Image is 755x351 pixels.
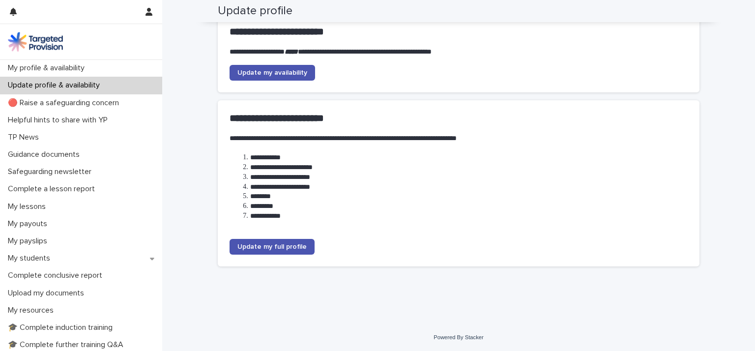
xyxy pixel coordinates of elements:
[230,239,315,255] a: Update my full profile
[4,236,55,246] p: My payslips
[4,306,61,315] p: My resources
[4,254,58,263] p: My students
[4,202,54,211] p: My lessons
[4,340,131,350] p: 🎓 Complete further training Q&A
[4,63,92,73] p: My profile & availability
[218,4,292,18] h2: Update profile
[4,150,87,159] p: Guidance documents
[4,289,92,298] p: Upload my documents
[4,271,110,280] p: Complete conclusive report
[4,116,116,125] p: Helpful hints to share with YP
[4,219,55,229] p: My payouts
[4,167,99,176] p: Safeguarding newsletter
[237,243,307,250] span: Update my full profile
[230,65,315,81] a: Update my availability
[434,334,483,340] a: Powered By Stacker
[4,133,47,142] p: TP News
[8,32,63,52] img: M5nRWzHhSzIhMunXDL62
[4,81,108,90] p: Update profile & availability
[4,98,127,108] p: 🔴 Raise a safeguarding concern
[4,184,103,194] p: Complete a lesson report
[237,69,307,76] span: Update my availability
[4,323,120,332] p: 🎓 Complete induction training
